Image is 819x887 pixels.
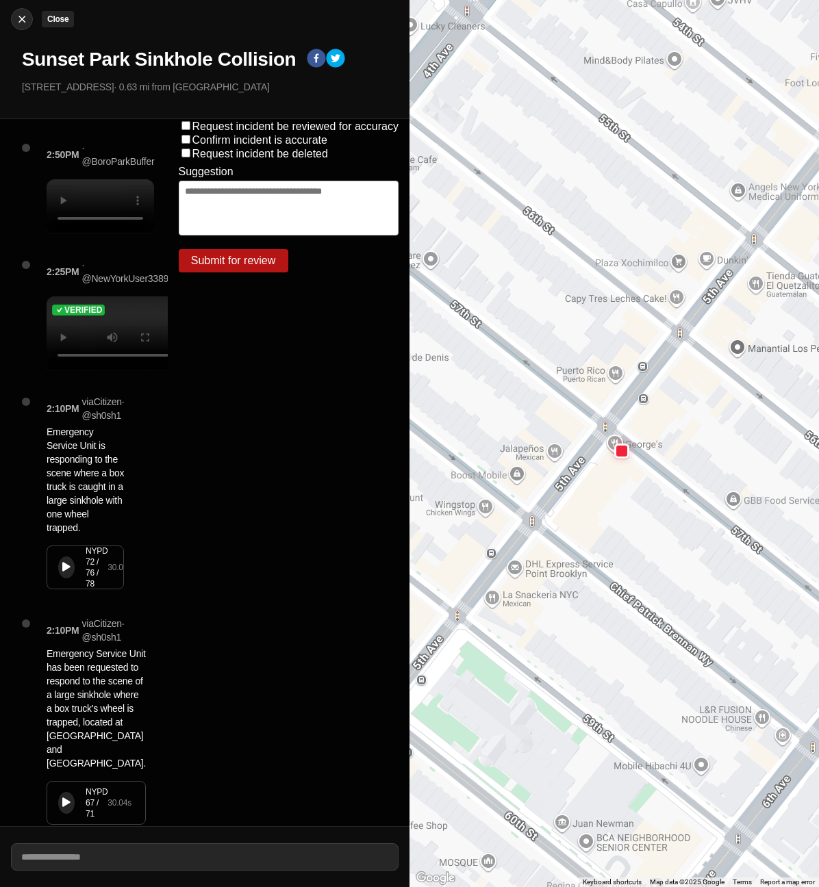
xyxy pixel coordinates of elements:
label: Suggestion [179,166,234,178]
div: 30.083 s [108,562,136,573]
p: Emergency Service Unit has been requested to respond to the scene of a large sinkhole where a box... [47,647,146,770]
img: check [55,305,64,315]
p: via Citizen · @ sh0sh1 [82,395,125,422]
div: NYPD 72 / 76 / 78 [86,545,108,589]
button: twitter [326,49,345,70]
img: cancel [15,12,29,26]
div: 30.04 s [108,797,131,808]
p: · @BoroParkBuffer [82,141,155,168]
label: Request incident be reviewed for accuracy [192,120,399,132]
p: [STREET_ADDRESS] · 0.63 mi from [GEOGRAPHIC_DATA] [22,80,399,94]
span: Map data ©2025 Google [650,878,724,886]
h1: Sunset Park Sinkhole Collision [22,47,296,72]
button: Submit for review [179,249,288,272]
p: 2:10PM [47,624,79,637]
p: 2:50PM [47,148,79,162]
p: 2:25PM [47,265,79,279]
p: 2:10PM [47,402,79,415]
label: Request incident be deleted [192,148,328,159]
small: Close [47,14,68,24]
h5: Verified [64,305,102,316]
a: Open this area in Google Maps (opens a new window) [413,869,458,887]
label: Confirm incident is accurate [192,134,327,146]
div: NYPD 67 / 71 [86,786,108,819]
p: via Citizen · @ sh0sh1 [82,617,147,644]
p: · @NewYorkUser338969007 [82,258,194,285]
a: Terms (opens in new tab) [733,878,752,886]
button: facebook [307,49,326,70]
a: Report a map error [760,878,815,886]
button: cancelClose [11,8,33,30]
button: Keyboard shortcuts [583,877,642,887]
img: Google [413,869,458,887]
p: Emergency Service Unit is responding to the scene where a box truck is caught in a large sinkhole... [47,425,124,535]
